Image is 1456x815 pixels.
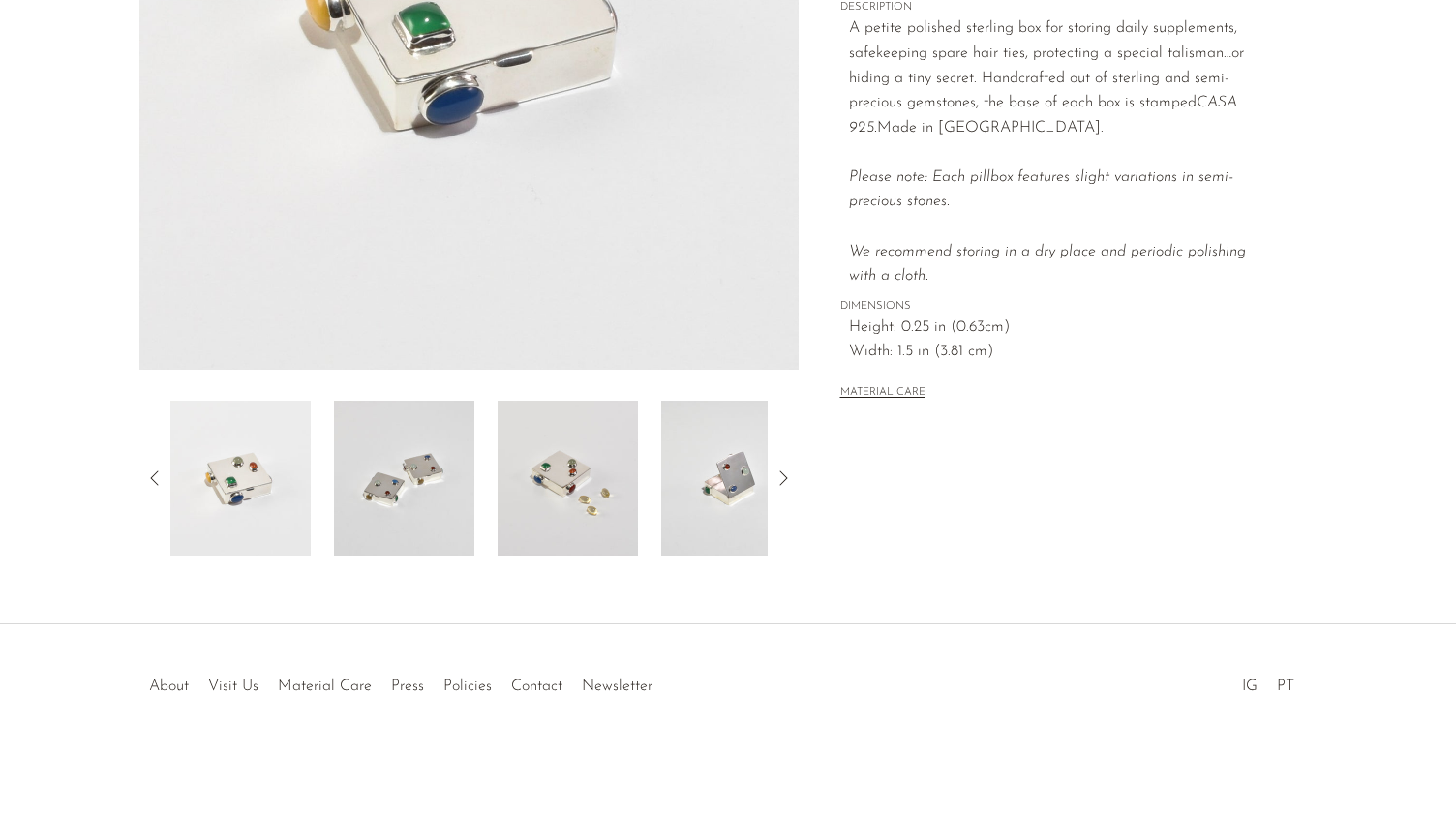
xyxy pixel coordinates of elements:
img: Sterling Gemstone Pillbox [334,401,474,556]
a: Press [391,679,424,694]
ul: Quick links [139,663,662,700]
img: Sterling Gemstone Pillbox [661,401,802,556]
button: MATERIAL CARE [840,386,925,401]
span: Height: 0.25 in (0.63cm) [849,316,1276,341]
a: About [149,679,189,694]
img: Sterling Gemstone Pillbox [498,401,638,556]
em: CASA 925. [849,95,1237,136]
i: We recommend storing in a dry place and periodic polishing with a cloth. [849,244,1246,285]
p: A petite polished sterling box for storing daily supplements, safekeeping spare hair ties, protec... [849,16,1276,289]
span: DIMENSIONS [840,298,1276,316]
em: Please note: Each pillbox features slight variations in semi-precious stones. [849,169,1246,284]
a: Visit Us [208,679,258,694]
img: Sterling Gemstone Pillbox [170,401,311,556]
a: Policies [443,679,492,694]
a: Contact [511,679,562,694]
a: PT [1277,679,1294,694]
ul: Social Medias [1232,663,1304,700]
a: Material Care [278,679,372,694]
span: Width: 1.5 in (3.81 cm) [849,340,1276,365]
a: IG [1242,679,1258,694]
